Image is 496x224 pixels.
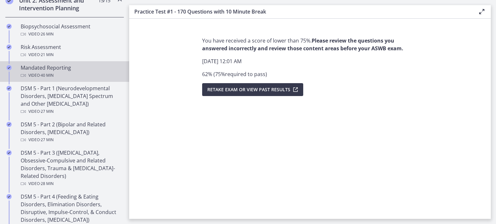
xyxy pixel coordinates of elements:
div: Video [21,51,121,59]
div: DSM 5 - Part 2 (Bipolar and Related Disorders, [MEDICAL_DATA]) [21,121,121,144]
div: Video [21,30,121,38]
i: Completed [6,150,12,155]
span: 62 % ( 75 % required to pass ) [202,71,267,78]
span: · 27 min [40,108,54,115]
div: Video [21,180,121,188]
span: Retake Exam OR View Past Results [207,86,290,93]
div: Video [21,72,121,79]
div: DSM 5 - Part 3 ([MEDICAL_DATA], Obsessive-Compulsive and Related Disorders, Trauma & [MEDICAL_DAT... [21,149,121,188]
span: · 27 min [40,136,54,144]
i: Completed [6,24,12,29]
span: · 21 min [40,51,54,59]
span: [DATE] 12:01 AM [202,58,242,65]
span: · 28 min [40,180,54,188]
span: · 26 min [40,30,54,38]
button: Retake Exam OR View Past Results [202,83,303,96]
i: Completed [6,44,12,50]
i: Completed [6,122,12,127]
div: Risk Assessment [21,43,121,59]
i: Completed [6,86,12,91]
i: Completed [6,194,12,199]
div: DSM 5 - Part 1 (Neurodevelopmental Disorders, [MEDICAL_DATA] Spectrum and Other [MEDICAL_DATA]) [21,84,121,115]
div: Mandated Reporting [21,64,121,79]
h3: Practice Test #1 - 170 Questions with 10 Minute Break [134,8,468,15]
span: · 40 min [40,72,54,79]
div: Biopsychosocial Assessment [21,23,121,38]
p: You have received a score of lower than 75%. [202,37,418,52]
div: Video [21,136,121,144]
i: Completed [6,65,12,70]
div: Video [21,108,121,115]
